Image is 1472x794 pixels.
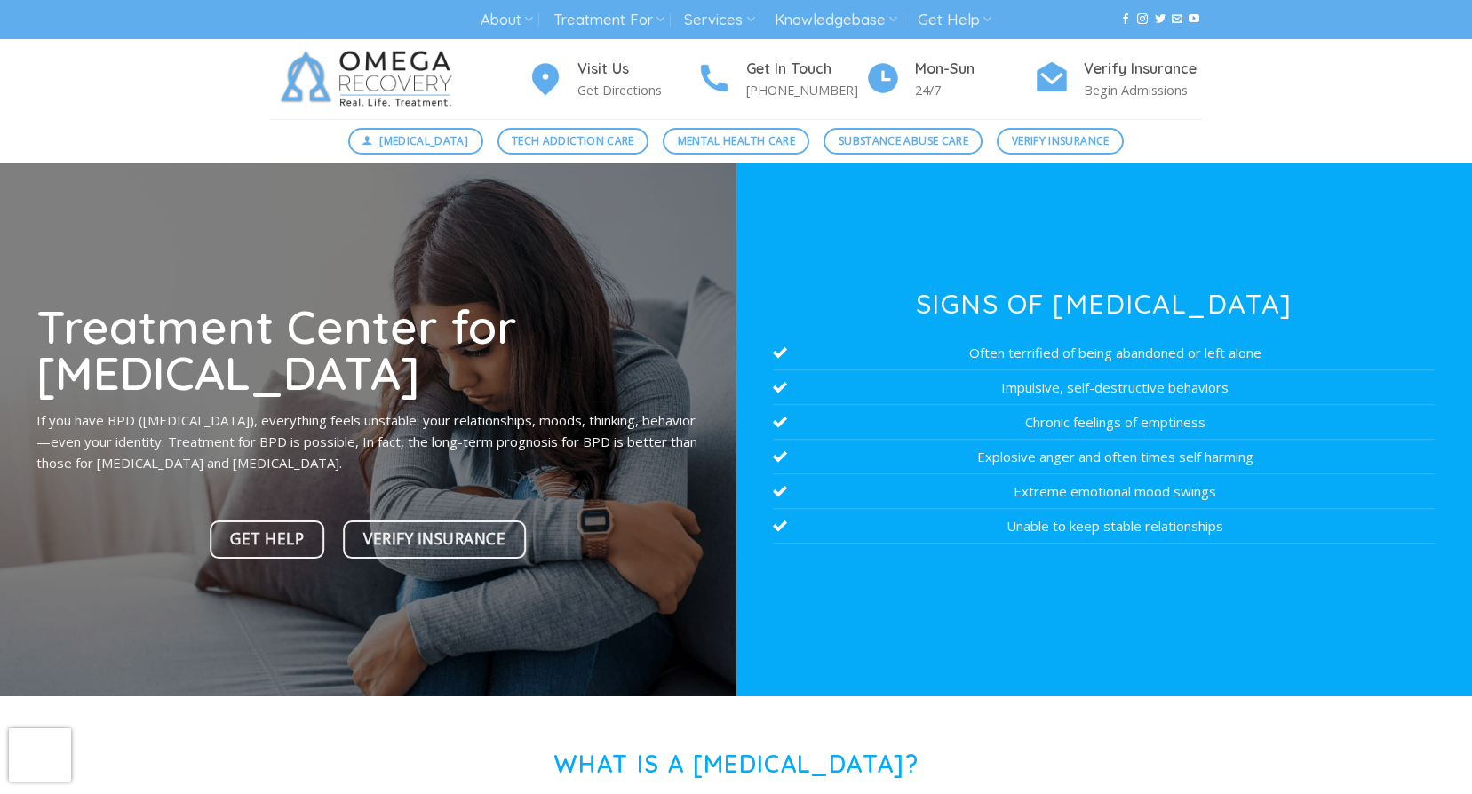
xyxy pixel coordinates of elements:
li: Explosive anger and often times self harming [773,440,1436,474]
a: Verify Insurance [997,128,1124,155]
span: [MEDICAL_DATA] [379,132,468,149]
li: Chronic feelings of emptiness [773,405,1436,440]
h4: Visit Us [577,58,696,81]
a: Knowledgebase [775,4,897,36]
span: Tech Addiction Care [512,132,634,149]
a: Visit Us Get Directions [528,58,696,101]
li: Often terrified of being abandoned or left alone [773,336,1436,370]
a: Treatment For [553,4,664,36]
a: Verify Insurance [343,520,526,559]
span: Substance Abuse Care [839,132,968,149]
a: Follow on Twitter [1155,13,1166,26]
a: Tech Addiction Care [497,128,649,155]
a: Get Help [211,520,325,559]
p: [PHONE_NUMBER] [746,80,865,100]
p: 24/7 [915,80,1034,100]
a: Mental Health Care [663,128,809,155]
a: Get In Touch [PHONE_NUMBER] [696,58,865,101]
span: Get Help [230,527,304,552]
span: Verify Insurance [363,527,505,552]
a: Substance Abuse Care [824,128,983,155]
span: Mental Health Care [678,132,795,149]
iframe: reCAPTCHA [9,728,71,782]
h4: Get In Touch [746,58,865,81]
h1: What is a [MEDICAL_DATA]? [270,750,1203,779]
h1: Treatment Center for [MEDICAL_DATA] [36,303,699,396]
li: Extreme emotional mood swings [773,474,1436,509]
li: Unable to keep stable relationships [773,509,1436,544]
img: Omega Recovery [270,39,470,119]
a: Send us an email [1172,13,1182,26]
a: [MEDICAL_DATA] [348,128,483,155]
a: Follow on YouTube [1189,13,1199,26]
li: Impulsive, self-destructive behaviors [773,370,1436,405]
a: Follow on Instagram [1137,13,1148,26]
a: Get Help [918,4,991,36]
span: Verify Insurance [1012,132,1110,149]
p: Begin Admissions [1084,80,1203,100]
p: Get Directions [577,80,696,100]
a: About [481,4,533,36]
h4: Verify Insurance [1084,58,1203,81]
h3: Signs of [MEDICAL_DATA] [773,290,1436,317]
p: If you have BPD ([MEDICAL_DATA]), everything feels unstable: your relationships, moods, thinking,... [36,409,699,473]
a: Verify Insurance Begin Admissions [1034,58,1203,101]
h4: Mon-Sun [915,58,1034,81]
a: Follow on Facebook [1120,13,1131,26]
a: Services [684,4,754,36]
